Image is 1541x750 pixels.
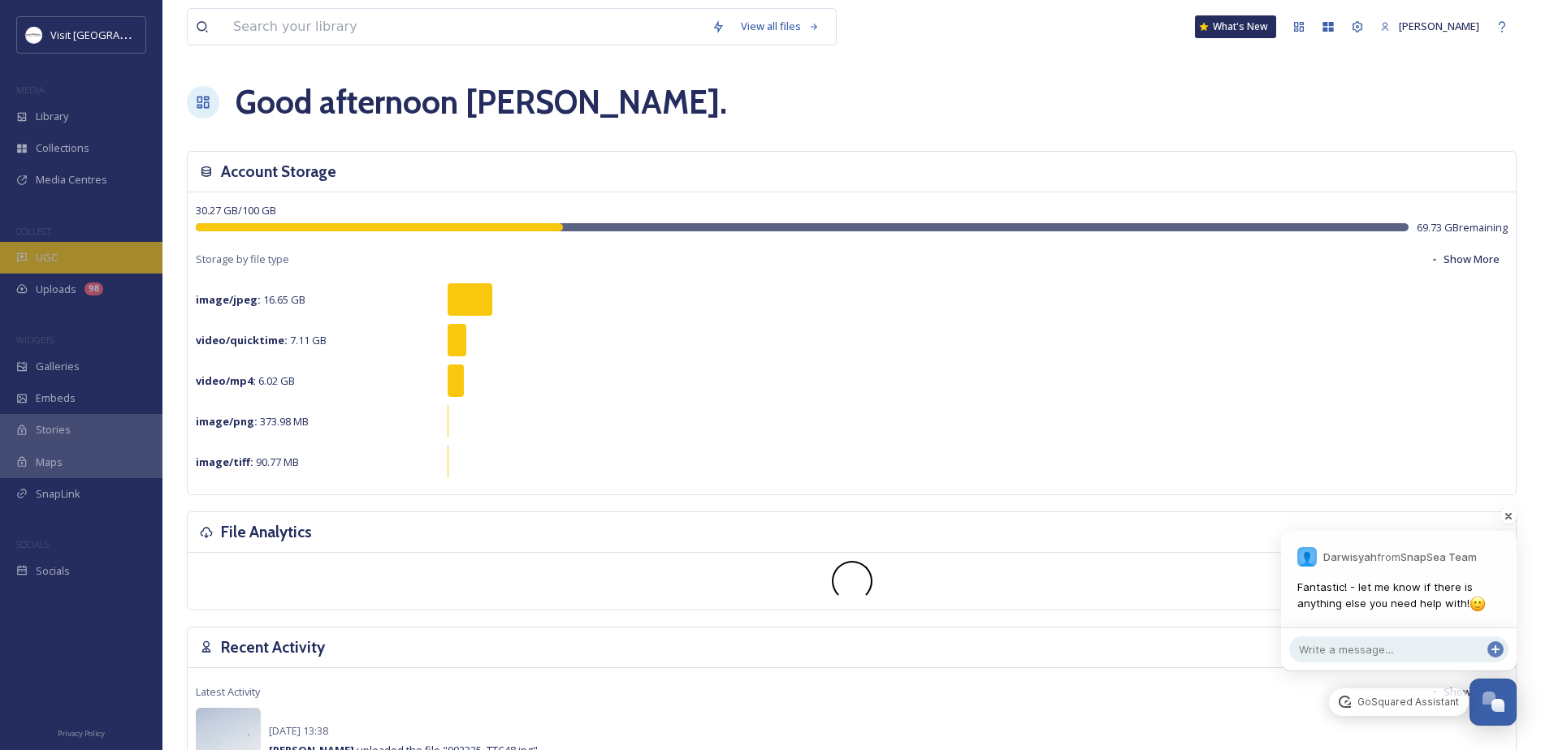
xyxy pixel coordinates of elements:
[1400,550,1477,563] strong: SnapSea Team
[36,563,70,579] span: Socials
[269,723,328,738] span: [DATE] 13:38
[1195,15,1276,38] a: What's New
[36,172,107,187] span: Media Centres
[196,455,253,469] strong: image/tiff :
[1470,596,1486,612] img: :)
[16,334,54,346] span: WIDGETS
[36,390,76,406] span: Embeds
[196,414,309,429] span: 373.98 MB
[1422,244,1508,275] button: Show More
[36,250,58,265] span: UGC
[16,225,51,237] span: COLLECT
[1323,550,1477,563] p: from
[26,27,42,43] img: Circle%20Logo.png
[196,252,289,267] span: Storage by file type
[1417,220,1508,235] span: 69.73 GB remaining
[225,9,703,45] input: Search your library
[16,538,49,550] span: SOCIALS
[1329,688,1468,716] a: GoSquared Assistant
[196,292,305,307] span: 16.65 GB
[1422,676,1508,708] button: Show More
[1297,547,1317,567] img: f06b7b10aa0fcbe72daa377b86b7a815
[58,728,105,739] span: Privacy Policy
[1297,580,1500,612] span: Fantastic! - let me know if there is anything else you need help with!
[36,282,76,297] span: Uploads
[196,455,299,469] span: 90.77 MB
[196,333,288,347] strong: video/quicktime :
[196,292,261,307] strong: image/jpeg :
[1323,550,1377,563] strong: Darwisyah
[196,333,327,347] span: 7.11 GB
[196,203,276,218] span: 30.27 GB / 100 GB
[196,414,258,429] strong: image/png :
[36,140,89,156] span: Collections
[1399,19,1479,33] span: [PERSON_NAME]
[733,11,828,42] a: View all files
[221,636,325,659] h3: Recent Activity
[16,84,45,96] span: MEDIA
[36,455,63,470] span: Maps
[236,78,727,127] h1: Good afternoon [PERSON_NAME] .
[221,520,312,544] h3: File Analytics
[36,486,80,502] span: SnapLink
[221,160,336,183] h3: Account Storage
[58,722,105,742] a: Privacy Policy
[1470,679,1517,726] button: Open Chat
[196,373,295,388] span: 6.02 GB
[36,109,68,124] span: Library
[196,684,260,700] span: Latest Activity
[84,282,103,295] div: 98
[36,359,80,374] span: Galleries
[50,27,176,42] span: Visit [GEOGRAPHIC_DATA]
[196,373,256,388] strong: video/mp4 :
[1372,11,1487,42] a: [PERSON_NAME]
[36,422,71,437] span: Stories
[1500,508,1517,524] button: Dismiss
